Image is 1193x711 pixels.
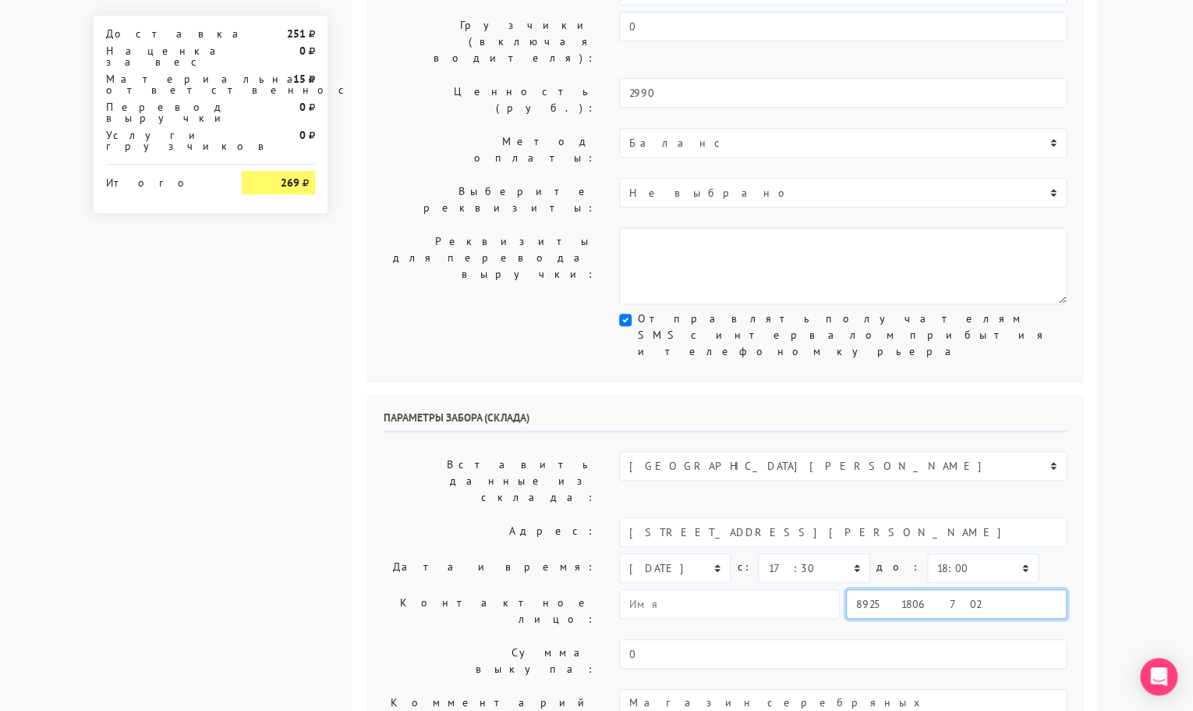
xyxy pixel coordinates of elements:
div: Доставка [94,28,230,39]
label: Отправлять получателям SMS с интервалом прибытия и телефоном курьера [638,311,1067,360]
strong: 0 [299,100,306,114]
label: Реквизиты для перевода выручки: [372,228,607,304]
label: Вставить данные из склада: [372,451,607,511]
h6: Параметры забора (склада) [384,411,1067,432]
div: Услуги грузчиков [94,130,230,151]
label: Контактное лицо: [372,589,607,633]
strong: 0 [299,128,306,142]
div: Материальная ответственность [94,73,230,95]
label: Метод оплаты: [372,128,607,172]
label: Адрес: [372,517,607,547]
strong: 15 [293,72,306,86]
label: Выберите реквизиты: [372,178,607,222]
strong: 0 [299,44,306,58]
div: Наценка за вес [94,45,230,67]
strong: 251 [287,27,306,41]
label: Грузчики (включая водителя): [372,12,607,72]
input: Телефон [846,589,1067,619]
label: c: [737,553,752,581]
div: Итого [106,171,218,188]
div: Open Intercom Messenger [1140,658,1177,695]
label: Дата и время: [372,553,607,583]
label: Сумма выкупа: [372,639,607,683]
div: Перевод выручки [94,101,230,123]
strong: 269 [281,176,299,190]
label: Ценность (руб.): [372,78,607,122]
label: до: [876,553,921,581]
input: Имя [619,589,840,619]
